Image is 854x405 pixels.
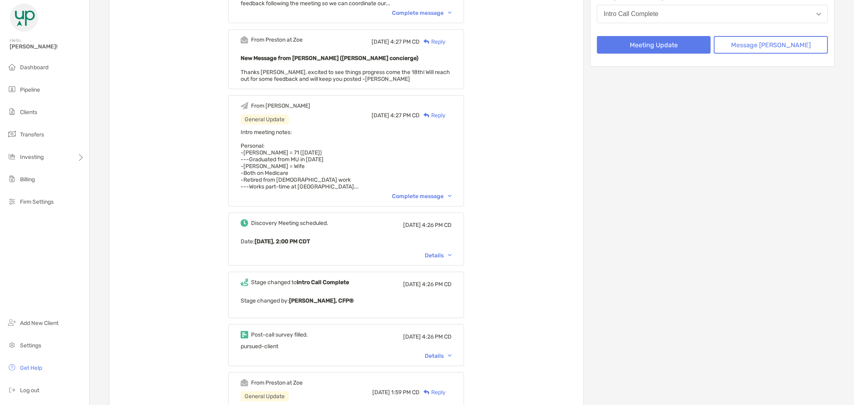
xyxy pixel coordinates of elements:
span: Dashboard [20,64,48,71]
img: Event icon [241,219,248,227]
div: Details [425,353,452,359]
img: transfers icon [7,129,17,139]
span: Transfers [20,131,44,138]
img: Event icon [241,279,248,286]
img: investing icon [7,152,17,161]
img: Event icon [241,331,248,339]
span: [DATE] [403,222,421,229]
b: New Message from [PERSON_NAME] ([PERSON_NAME] concierge) [241,55,418,62]
span: [PERSON_NAME]! [10,43,84,50]
span: Log out [20,387,39,394]
img: get-help icon [7,363,17,372]
div: General Update [241,391,289,401]
b: [DATE], 2:00 PM CDT [255,238,310,245]
span: Add New Client [20,320,58,327]
div: Complete message [392,10,452,16]
div: Reply [420,388,446,397]
img: Reply icon [424,113,430,118]
span: [DATE] [403,333,421,340]
span: Billing [20,176,35,183]
div: Discovery Meeting scheduled. [251,220,328,227]
b: [PERSON_NAME], CFP® [289,297,354,304]
img: settings icon [7,340,17,350]
span: Clients [20,109,37,116]
img: Reply icon [424,390,430,395]
b: Intro Call Complete [297,279,349,286]
div: Post-call survey filled. [251,331,308,338]
p: Stage changed by: [241,296,452,306]
span: [DATE] [372,38,389,45]
div: From Preston at Zoe [251,36,303,43]
span: Thanks [PERSON_NAME], excited to see things progress come the 18th! Will reach out for some feedb... [241,69,450,82]
img: Event icon [241,36,248,44]
span: Investing [20,154,44,160]
span: Intro meeting notes: Personal: -[PERSON_NAME] = 71 ([DATE]) ---Graduated from MU in [DATE] -[PERS... [241,129,359,190]
div: Complete message [392,193,452,200]
span: [DATE] [372,112,389,119]
span: Firm Settings [20,198,54,205]
img: Chevron icon [448,355,452,357]
img: firm-settings icon [7,196,17,206]
img: Reply icon [424,39,430,44]
span: Get Help [20,365,42,371]
img: Chevron icon [448,254,452,257]
img: Zoe Logo [10,3,38,32]
div: From [PERSON_NAME] [251,102,310,109]
img: Event icon [241,379,248,387]
div: Reply [420,111,446,120]
div: Intro Call Complete [604,10,659,18]
span: 4:26 PM CD [422,222,452,229]
div: Details [425,252,452,259]
span: 4:27 PM CD [390,112,420,119]
div: General Update [241,114,289,124]
span: Settings [20,342,41,349]
button: Message [PERSON_NAME] [714,36,828,54]
button: Intro Call Complete [597,5,828,23]
div: From Preston at Zoe [251,379,303,386]
img: dashboard icon [7,62,17,72]
div: Reply [420,38,446,46]
img: Chevron icon [448,12,452,14]
img: add_new_client icon [7,318,17,327]
img: Open dropdown arrow [816,13,821,16]
span: 4:26 PM CD [422,333,452,340]
div: Stage changed to [251,279,349,286]
img: billing icon [7,174,17,184]
img: logout icon [7,385,17,395]
span: [DATE] [372,389,390,396]
img: Chevron icon [448,195,452,197]
span: 4:26 PM CD [422,281,452,288]
span: pursued-client [241,343,278,350]
img: clients icon [7,107,17,116]
p: Date : [241,237,452,247]
span: [DATE] [403,281,421,288]
span: Pipeline [20,86,40,93]
img: Event icon [241,102,248,110]
img: pipeline icon [7,84,17,94]
span: 1:59 PM CD [391,389,420,396]
button: Meeting Update [597,36,711,54]
span: 4:27 PM CD [390,38,420,45]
